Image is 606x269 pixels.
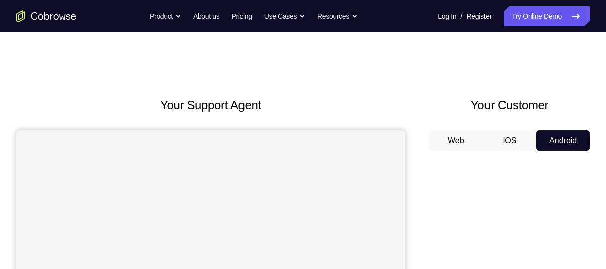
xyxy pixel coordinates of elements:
button: Web [429,130,483,151]
button: Android [536,130,590,151]
button: Product [150,6,181,26]
a: Go to the home page [16,10,76,22]
h2: Your Support Agent [16,96,405,114]
span: / [460,10,462,22]
button: iOS [483,130,537,151]
button: Use Cases [264,6,305,26]
h2: Your Customer [429,96,590,114]
a: Log In [438,6,456,26]
a: Register [467,6,492,26]
button: Resources [317,6,358,26]
a: Try Online Demo [504,6,590,26]
a: About us [193,6,219,26]
a: Pricing [231,6,252,26]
